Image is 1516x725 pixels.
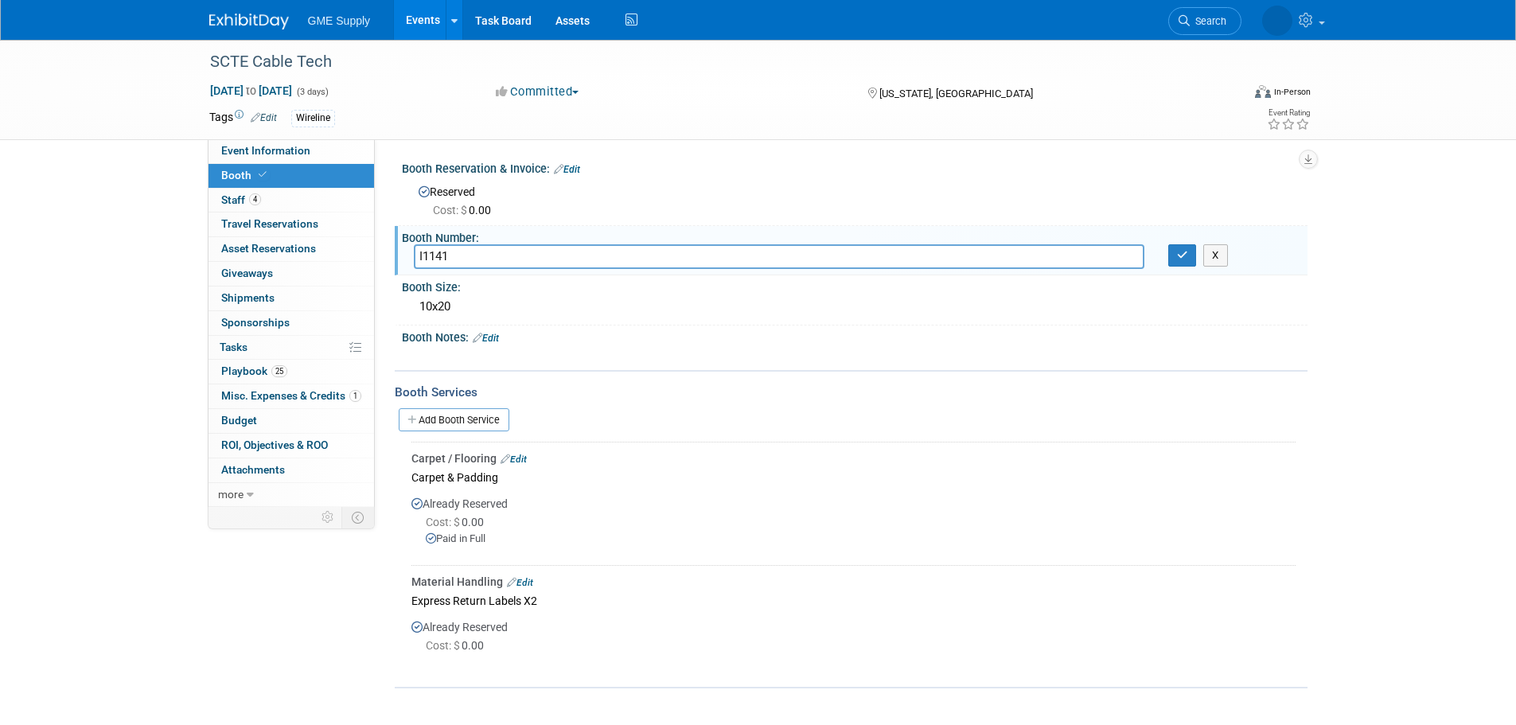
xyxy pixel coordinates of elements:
[208,434,374,458] a: ROI, Objectives & ROO
[221,217,318,230] span: Travel Reservations
[395,384,1308,401] div: Booth Services
[271,365,287,377] span: 25
[221,414,257,427] span: Budget
[411,466,1296,488] div: Carpet & Padding
[411,574,1296,590] div: Material Handling
[221,463,285,476] span: Attachments
[208,360,374,384] a: Playbook25
[402,226,1308,246] div: Booth Number:
[402,157,1308,177] div: Booth Reservation & Invoice:
[208,262,374,286] a: Giveaways
[1148,83,1311,107] div: Event Format
[426,532,1296,547] div: Paid in Full
[414,180,1296,218] div: Reserved
[221,242,316,255] span: Asset Reservations
[244,84,259,97] span: to
[208,409,374,433] a: Budget
[411,450,1296,466] div: Carpet / Flooring
[1262,6,1292,36] img: Amanda Riley
[221,439,328,451] span: ROI, Objectives & ROO
[507,577,533,588] a: Edit
[208,384,374,408] a: Misc. Expenses & Credits1
[501,454,527,465] a: Edit
[341,507,374,528] td: Toggle Event Tabs
[426,639,490,652] span: 0.00
[1273,86,1311,98] div: In-Person
[221,193,261,206] span: Staff
[1203,244,1228,267] button: X
[220,341,247,353] span: Tasks
[251,112,277,123] a: Edit
[879,88,1033,99] span: [US_STATE], [GEOGRAPHIC_DATA]
[1168,7,1241,35] a: Search
[1255,85,1271,98] img: Format-Inperson.png
[221,316,290,329] span: Sponsorships
[291,110,335,127] div: Wireline
[208,336,374,360] a: Tasks
[414,294,1296,319] div: 10x20
[208,483,374,507] a: more
[402,325,1308,346] div: Booth Notes:
[1267,109,1310,117] div: Event Rating
[208,139,374,163] a: Event Information
[411,488,1296,559] div: Already Reserved
[221,291,275,304] span: Shipments
[209,14,289,29] img: ExhibitDay
[426,516,462,528] span: Cost: $
[208,286,374,310] a: Shipments
[208,311,374,335] a: Sponsorships
[308,14,371,27] span: GME Supply
[402,275,1308,295] div: Booth Size:
[208,189,374,212] a: Staff4
[209,109,277,127] td: Tags
[473,333,499,344] a: Edit
[221,169,270,181] span: Booth
[208,458,374,482] a: Attachments
[490,84,585,100] button: Committed
[221,144,310,157] span: Event Information
[411,611,1296,668] div: Already Reserved
[399,408,509,431] a: Add Booth Service
[208,212,374,236] a: Travel Reservations
[314,507,342,528] td: Personalize Event Tab Strip
[433,204,469,216] span: Cost: $
[205,48,1218,76] div: SCTE Cable Tech
[426,516,490,528] span: 0.00
[209,84,293,98] span: [DATE] [DATE]
[433,204,497,216] span: 0.00
[218,488,244,501] span: more
[295,87,329,97] span: (3 days)
[221,364,287,377] span: Playbook
[249,193,261,205] span: 4
[221,389,361,402] span: Misc. Expenses & Credits
[221,267,273,279] span: Giveaways
[208,237,374,261] a: Asset Reservations
[1190,15,1226,27] span: Search
[259,170,267,179] i: Booth reservation complete
[411,590,1296,611] div: Express Return Labels X2
[349,390,361,402] span: 1
[426,639,462,652] span: Cost: $
[554,164,580,175] a: Edit
[208,164,374,188] a: Booth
